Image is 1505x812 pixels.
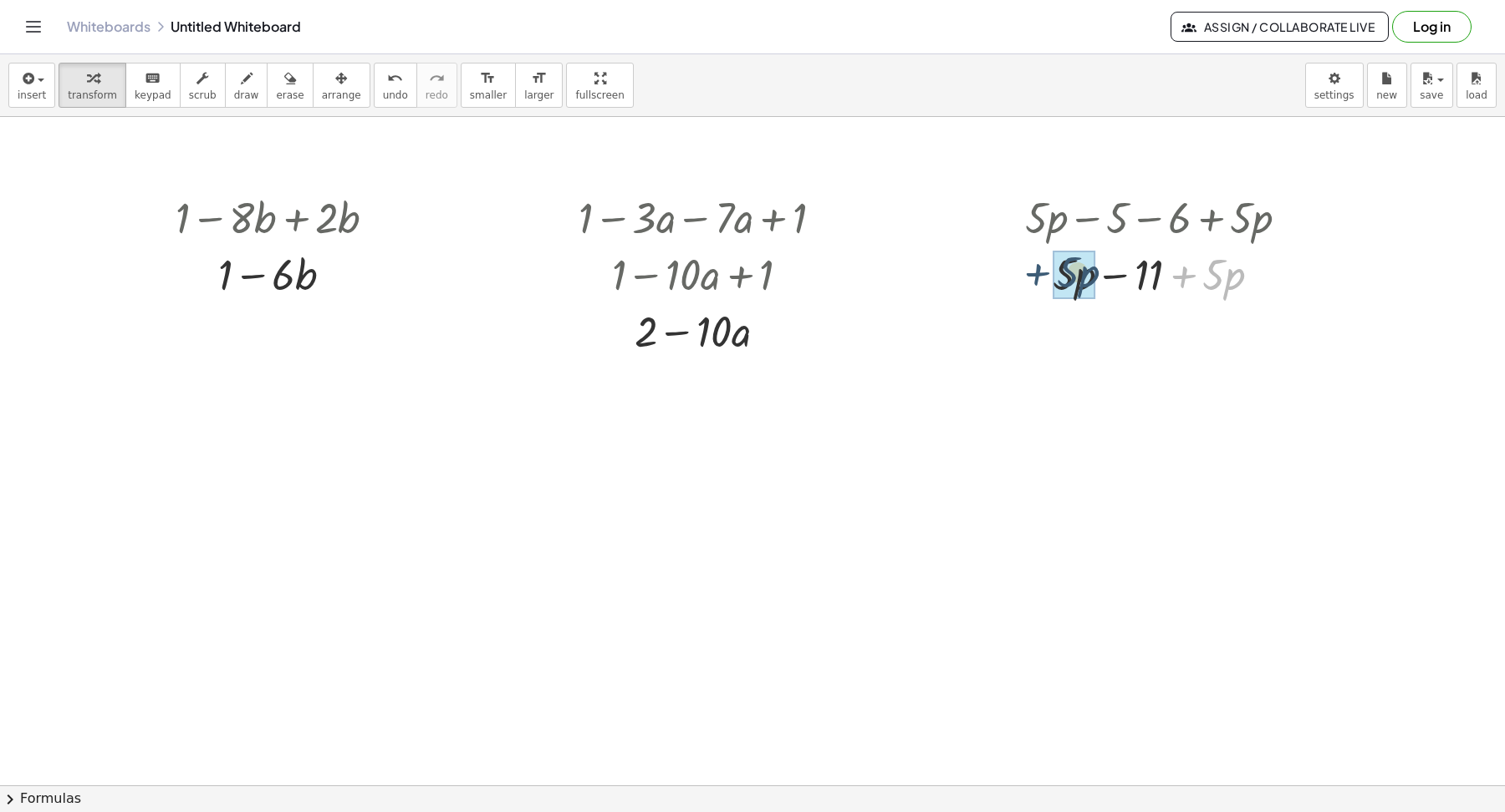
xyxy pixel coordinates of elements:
[225,63,268,108] button: draw
[1466,89,1487,101] span: load
[8,63,55,108] button: insert
[125,63,181,108] button: keyboardkeypad
[383,89,408,101] span: undo
[67,18,150,35] a: Whiteboards
[1376,89,1397,101] span: new
[429,69,445,89] i: redo
[1367,63,1407,108] button: new
[566,63,633,108] button: fullscreen
[313,63,370,108] button: arrange
[1420,89,1443,101] span: save
[1392,11,1472,43] button: Log in
[68,89,117,101] span: transform
[480,69,496,89] i: format_size
[470,89,507,101] span: smaller
[18,89,46,101] span: insert
[426,89,448,101] span: redo
[145,69,161,89] i: keyboard
[180,63,226,108] button: scrub
[1171,12,1389,42] button: Assign / Collaborate Live
[1314,89,1354,101] span: settings
[387,69,403,89] i: undo
[416,63,457,108] button: redoredo
[276,89,304,101] span: erase
[515,63,563,108] button: format_sizelarger
[1185,19,1375,34] span: Assign / Collaborate Live
[1411,63,1453,108] button: save
[524,89,554,101] span: larger
[234,89,259,101] span: draw
[575,89,624,101] span: fullscreen
[374,63,417,108] button: undoundo
[1457,63,1497,108] button: load
[461,63,516,108] button: format_sizesmaller
[189,89,217,101] span: scrub
[135,89,171,101] span: keypad
[267,63,313,108] button: erase
[322,89,361,101] span: arrange
[1305,63,1364,108] button: settings
[59,63,126,108] button: transform
[20,13,47,40] button: Toggle navigation
[531,69,547,89] i: format_size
